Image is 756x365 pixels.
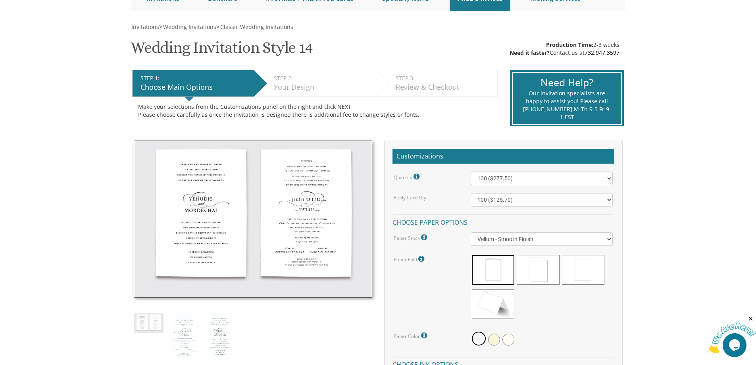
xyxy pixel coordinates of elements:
div: Need Help? [523,75,611,90]
span: Wedding Invitations [163,23,216,31]
a: Classic Wedding Invitations [219,23,293,31]
label: Reply Card Qty [394,194,426,201]
div: STEP 2: [274,74,372,82]
div: Your Design [274,82,372,93]
label: Paper Stock [394,232,429,243]
h1: Wedding Invitation Style 14 [131,39,313,62]
h2: Customizations [392,149,614,164]
div: STEP 3: [396,74,493,82]
a: Wedding Invitations [162,23,216,31]
h4: Choose paper options [392,214,614,228]
span: Production Time: [546,41,593,48]
img: style14_eng.jpg [205,313,235,359]
iframe: chat widget [707,315,756,353]
label: Paper Fold [394,254,426,264]
span: > [159,23,216,31]
img: style14_heb.jpg [169,313,199,359]
img: style14_thumb.jpg [134,141,372,298]
span: Classic Wedding Invitations [220,23,293,31]
img: style14_thumb.jpg [134,313,164,333]
div: Our invitation specialists are happy to assist you! Please call [PHONE_NUMBER] M-Th 9-5 Fr 9-1 EST [523,89,611,121]
div: Choose Main Options [140,82,250,93]
div: STEP 1: [140,74,250,82]
div: Make your selections from the Customizations panel on the right and click NEXT Please choose care... [138,103,492,119]
label: Paper Color [394,330,429,341]
span: > [216,23,293,31]
a: Invitations [131,23,159,31]
a: 732.947.3597 [585,49,619,56]
label: Quantity [394,172,421,182]
div: Review & Checkout [396,82,493,93]
div: 2-3 weeks Contact us at [510,41,619,57]
span: Need it faster? [510,49,550,56]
